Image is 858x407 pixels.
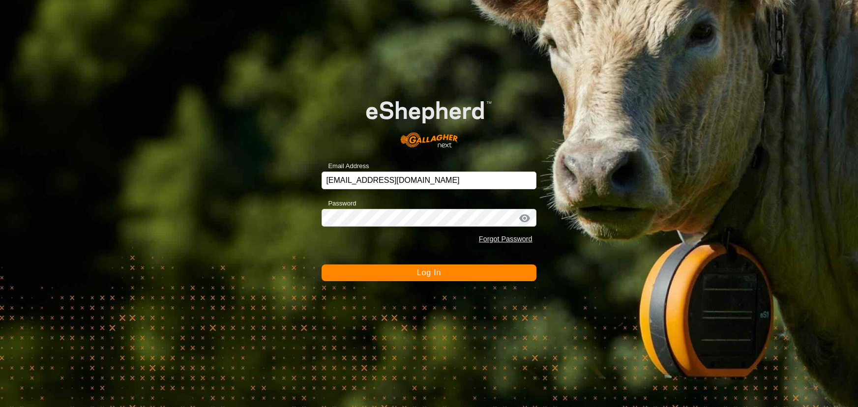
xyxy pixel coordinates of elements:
input: Email Address [322,172,536,189]
a: Forgot Password [479,235,533,243]
label: Email Address [322,161,369,171]
label: Password [322,199,356,208]
span: Log In [417,268,441,277]
img: E-shepherd Logo [343,83,515,156]
button: Log In [322,264,536,281]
